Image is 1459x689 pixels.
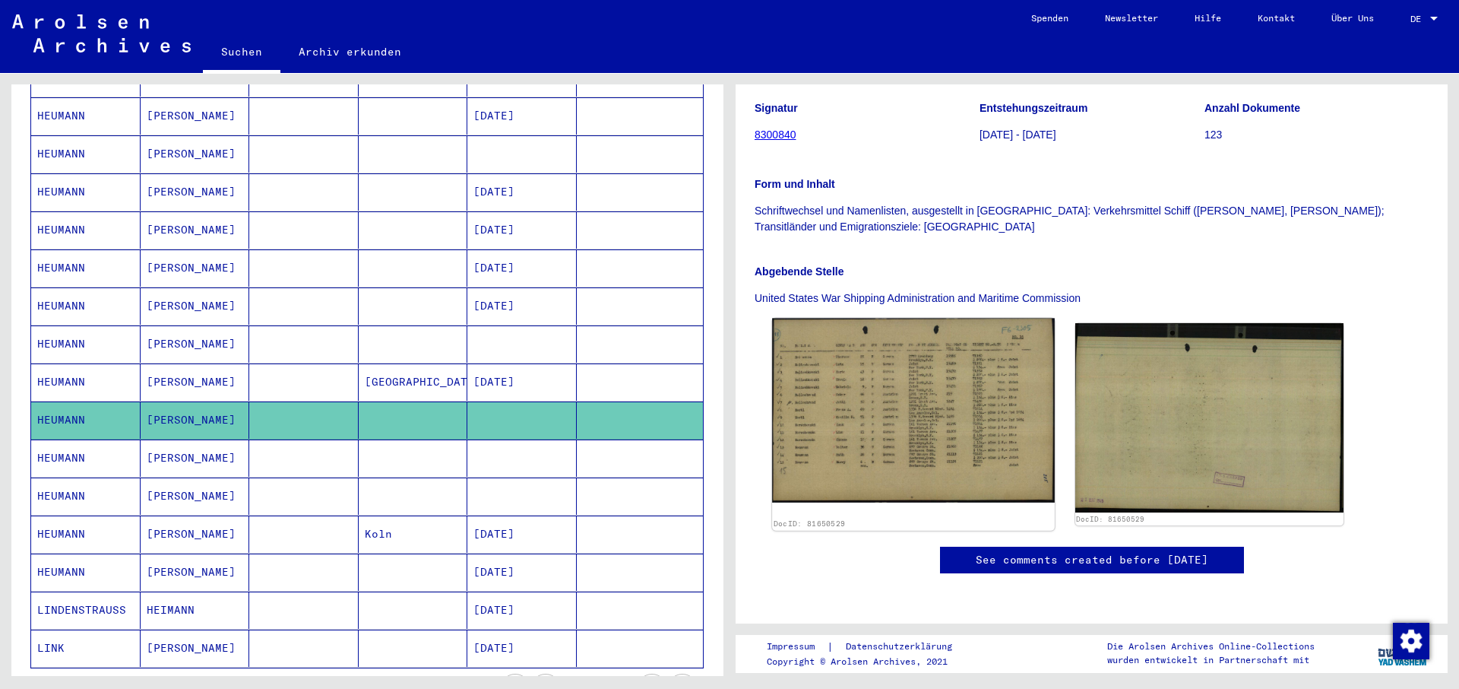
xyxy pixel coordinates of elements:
[755,203,1429,235] p: Schriftwechsel und Namenlisten, ausgestellt in [GEOGRAPHIC_DATA]: Verkehrsmittel Schiff ([PERSON_...
[141,554,250,591] mat-cell: [PERSON_NAME]
[141,287,250,325] mat-cell: [PERSON_NAME]
[767,639,827,655] a: Impressum
[31,402,141,439] mat-cell: HEUMANN
[467,554,577,591] mat-cell: [DATE]
[141,325,250,363] mat-cell: [PERSON_NAME]
[141,211,250,249] mat-cell: [PERSON_NAME]
[767,639,970,655] div: |
[31,440,141,477] mat-cell: HEUMANN
[141,592,250,629] mat-cell: HEIMANN
[31,478,141,515] mat-cell: HEUMANN
[31,592,141,629] mat-cell: LINDENSTRAUSS
[774,519,846,529] a: DocID: 81650529
[31,211,141,249] mat-cell: HEUMANN
[141,364,250,401] mat-cell: [PERSON_NAME]
[467,630,577,667] mat-cell: [DATE]
[1075,323,1344,513] img: 002.jpg
[141,249,250,287] mat-cell: [PERSON_NAME]
[31,364,141,401] mat-cell: HEUMANN
[976,552,1208,568] a: See comments created before [DATE]
[1204,127,1429,143] p: 123
[1375,634,1432,672] img: yv_logo.png
[467,211,577,249] mat-cell: [DATE]
[141,97,250,135] mat-cell: [PERSON_NAME]
[755,129,796,141] a: 8300840
[141,630,250,667] mat-cell: [PERSON_NAME]
[772,319,1054,503] img: 001.jpg
[31,173,141,211] mat-cell: HEUMANN
[755,102,798,114] b: Signatur
[755,291,1429,306] p: United States War Shipping Administration and Maritime Commission
[1076,515,1144,523] a: DocID: 81650529
[31,287,141,325] mat-cell: HEUMANN
[1107,640,1315,653] p: Die Arolsen Archives Online-Collections
[1410,14,1427,24] span: DE
[1204,102,1300,114] b: Anzahl Dokumente
[141,516,250,553] mat-cell: [PERSON_NAME]
[467,592,577,629] mat-cell: [DATE]
[1393,623,1429,659] img: Zustimmung ändern
[467,516,577,553] mat-cell: [DATE]
[31,249,141,287] mat-cell: HEUMANN
[31,554,141,591] mat-cell: HEUMANN
[359,516,468,553] mat-cell: Koln
[467,97,577,135] mat-cell: [DATE]
[203,33,280,73] a: Suchen
[1107,653,1315,667] p: wurden entwickelt in Partnerschaft mit
[31,325,141,363] mat-cell: HEUMANN
[141,402,250,439] mat-cell: [PERSON_NAME]
[141,440,250,477] mat-cell: [PERSON_NAME]
[467,364,577,401] mat-cell: [DATE]
[31,630,141,667] mat-cell: LINK
[755,178,835,190] b: Form und Inhalt
[767,655,970,668] p: Copyright © Arolsen Archives, 2021
[980,127,1204,143] p: [DATE] - [DATE]
[980,102,1087,114] b: Entstehungszeitraum
[141,478,250,515] mat-cell: [PERSON_NAME]
[280,33,419,70] a: Archiv erkunden
[755,265,843,278] b: Abgebende Stelle
[467,249,577,287] mat-cell: [DATE]
[359,364,468,401] mat-cell: [GEOGRAPHIC_DATA]
[12,14,191,52] img: Arolsen_neg.svg
[31,135,141,173] mat-cell: HEUMANN
[467,287,577,325] mat-cell: [DATE]
[31,516,141,553] mat-cell: HEUMANN
[834,639,970,655] a: Datenschutzerklärung
[467,173,577,211] mat-cell: [DATE]
[1392,622,1429,659] div: Zustimmung ändern
[31,97,141,135] mat-cell: HEUMANN
[141,135,250,173] mat-cell: [PERSON_NAME]
[141,173,250,211] mat-cell: [PERSON_NAME]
